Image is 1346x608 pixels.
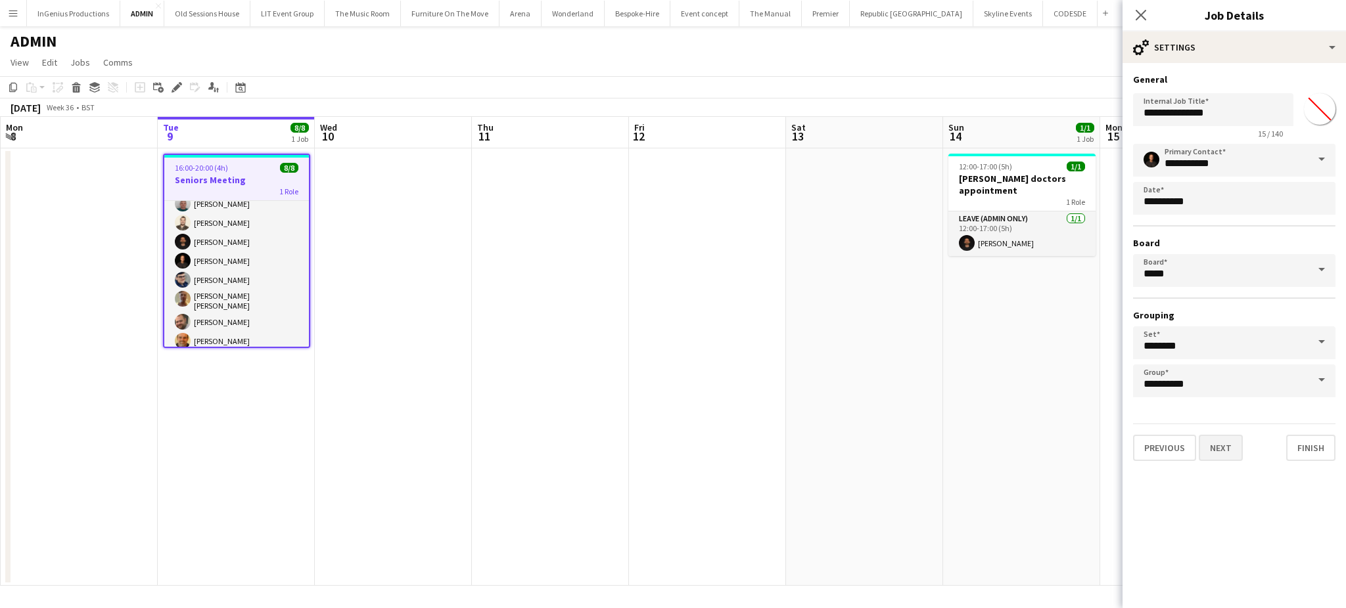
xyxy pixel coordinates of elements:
[65,54,95,71] a: Jobs
[318,129,337,144] span: 10
[42,56,57,68] span: Edit
[739,1,802,26] button: The Manual
[973,1,1043,26] button: Skyline Events
[634,121,645,133] span: Fri
[1077,134,1094,144] div: 1 Job
[1067,162,1085,171] span: 1/1
[70,56,90,68] span: Jobs
[1123,32,1346,63] div: Settings
[542,1,605,26] button: Wonderland
[1103,129,1123,144] span: 15
[163,154,310,348] app-job-card: 16:00-20:00 (4h)8/8Seniors Meeting1 Rolez-Admin Work8/816:00-20:00 (4h)[PERSON_NAME][PERSON_NAME]...
[1043,1,1098,26] button: CODESDE
[11,32,57,51] h1: ADMIN
[27,1,120,26] button: InGenius Productions
[291,134,308,144] div: 1 Job
[605,1,670,26] button: Bespoke-Hire
[475,129,494,144] span: 11
[279,186,298,196] span: 1 Role
[789,129,806,144] span: 13
[11,101,41,114] div: [DATE]
[948,154,1096,256] app-job-card: 12:00-17:00 (5h)1/1[PERSON_NAME] doctors appointment1 RoleLeave (admin only)1/112:00-17:00 (5h)[P...
[499,1,542,26] button: Arena
[1133,237,1335,249] h3: Board
[1286,435,1335,461] button: Finish
[320,121,337,133] span: Wed
[6,121,23,133] span: Mon
[1133,74,1335,85] h3: General
[632,129,645,144] span: 12
[5,54,34,71] a: View
[81,102,95,112] div: BST
[1066,197,1085,207] span: 1 Role
[948,121,964,133] span: Sun
[163,121,179,133] span: Tue
[11,56,29,68] span: View
[325,1,401,26] button: The Music Room
[959,162,1012,171] span: 12:00-17:00 (5h)
[850,1,973,26] button: Republic [GEOGRAPHIC_DATA]
[1199,435,1243,461] button: Next
[401,1,499,26] button: Furniture On The Move
[1123,7,1346,24] h3: Job Details
[37,54,62,71] a: Edit
[1133,309,1335,321] h3: Grouping
[791,121,806,133] span: Sat
[164,1,250,26] button: Old Sessions House
[43,102,76,112] span: Week 36
[946,129,964,144] span: 14
[175,163,228,173] span: 16:00-20:00 (4h)
[290,123,309,133] span: 8/8
[1247,129,1293,139] span: 15 / 140
[1076,123,1094,133] span: 1/1
[98,54,138,71] a: Comms
[4,129,23,144] span: 8
[280,163,298,173] span: 8/8
[948,211,1096,256] app-card-role: Leave (admin only)1/112:00-17:00 (5h)[PERSON_NAME]
[1105,121,1123,133] span: Mon
[1133,435,1196,461] button: Previous
[103,56,133,68] span: Comms
[477,121,494,133] span: Thu
[164,172,309,354] app-card-role: z-Admin Work8/816:00-20:00 (4h)[PERSON_NAME][PERSON_NAME][PERSON_NAME][PERSON_NAME][PERSON_NAME][...
[670,1,739,26] button: Event concept
[161,129,179,144] span: 9
[948,173,1096,196] h3: [PERSON_NAME] doctors appointment
[120,1,164,26] button: ADMIN
[250,1,325,26] button: LIT Event Group
[802,1,850,26] button: Premier
[164,174,309,186] h3: Seniors Meeting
